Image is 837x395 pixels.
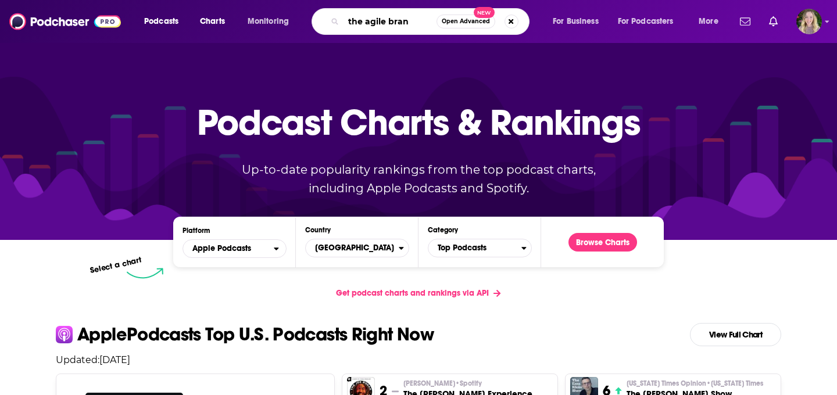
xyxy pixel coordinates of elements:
[200,13,225,30] span: Charts
[691,12,733,31] button: open menu
[618,13,674,30] span: For Podcasters
[327,279,510,307] a: Get podcast charts and rankings via API
[197,84,641,160] p: Podcast Charts & Rankings
[9,10,121,33] img: Podchaser - Follow, Share and Rate Podcasts
[699,13,718,30] span: More
[474,7,495,18] span: New
[305,239,409,257] button: Countries
[46,354,791,365] p: Updated: [DATE]
[306,238,399,258] span: [GEOGRAPHIC_DATA]
[627,379,763,388] span: [US_STATE] Times Opinion
[796,9,822,34] button: Show profile menu
[403,379,532,388] p: Joe Rogan • Spotify
[455,379,482,387] span: • Spotify
[336,288,489,298] span: Get podcast charts and rankings via API
[553,13,599,30] span: For Business
[403,379,482,388] span: [PERSON_NAME]
[627,379,763,388] p: New York Times Opinion • New York Times
[127,268,163,279] img: select arrow
[796,9,822,34] img: User Profile
[136,12,194,31] button: open menu
[192,245,251,253] span: Apple Podcasts
[706,379,763,387] span: • [US_STATE] Times
[437,15,495,28] button: Open AdvancedNew
[610,12,691,31] button: open menu
[568,233,637,252] button: Browse Charts
[545,12,613,31] button: open menu
[248,13,289,30] span: Monitoring
[219,160,618,198] p: Up-to-date popularity rankings from the top podcast charts, including Apple Podcasts and Spotify.
[77,325,434,344] p: Apple Podcasts Top U.S. Podcasts Right Now
[56,326,73,343] img: apple Icon
[796,9,822,34] span: Logged in as lauren19365
[428,239,532,257] button: Categories
[690,323,781,346] a: View Full Chart
[144,13,178,30] span: Podcasts
[192,12,232,31] a: Charts
[183,239,287,258] h2: Platforms
[89,255,142,275] p: Select a chart
[428,238,521,258] span: Top Podcasts
[323,8,541,35] div: Search podcasts, credits, & more...
[183,239,287,258] button: open menu
[239,12,304,31] button: open menu
[764,12,782,31] a: Show notifications dropdown
[442,19,490,24] span: Open Advanced
[735,12,755,31] a: Show notifications dropdown
[344,12,437,31] input: Search podcasts, credits, & more...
